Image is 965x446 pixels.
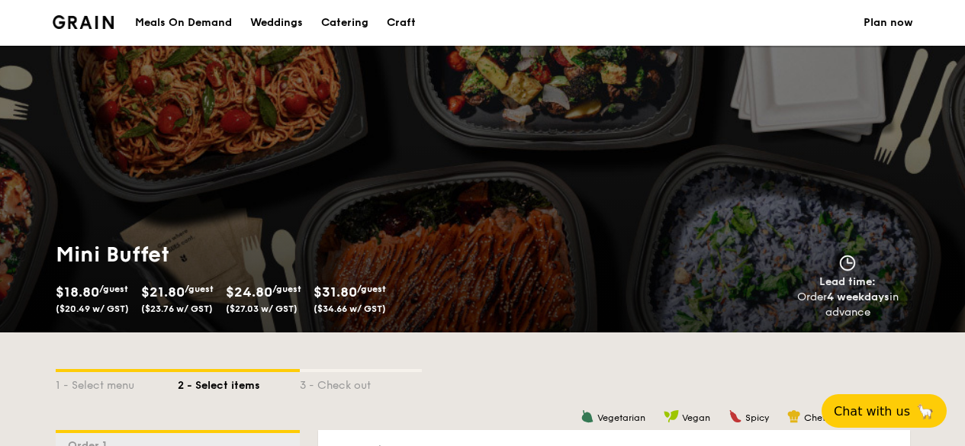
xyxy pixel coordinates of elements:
span: Lead time: [819,275,876,288]
span: Spicy [745,412,769,423]
span: $31.80 [314,284,357,300]
span: /guest [185,284,214,294]
img: icon-vegetarian.fe4039eb.svg [581,409,594,423]
div: 1 - Select menu [56,372,178,393]
div: 3 - Check out [300,372,422,393]
button: Chat with us🦙 [822,394,947,428]
span: ($20.49 w/ GST) [56,303,129,314]
span: /guest [272,284,301,294]
span: Vegan [682,412,710,423]
span: ($23.76 w/ GST) [141,303,213,314]
span: ($34.66 w/ GST) [314,303,386,314]
img: icon-vegan.f8ff3823.svg [664,409,679,423]
img: icon-clock.2db775ea.svg [836,255,859,271]
img: Grain [53,15,114,29]
span: /guest [99,284,128,294]
span: Vegetarian [597,412,645,423]
span: /guest [357,284,386,294]
span: 🦙 [916,403,934,420]
span: $21.80 [141,284,185,300]
img: icon-spicy.37a8142b.svg [729,409,742,423]
span: Chef's recommendation [804,412,910,423]
span: $24.80 [226,284,272,300]
span: Chat with us [834,404,910,419]
h1: Mini Buffet [56,241,477,268]
span: $18.80 [56,284,99,300]
span: ($27.03 w/ GST) [226,303,298,314]
strong: 4 weekdays [827,290,889,303]
img: icon-chef-hat.a58ddaea.svg [787,409,801,423]
div: Order in advance [780,290,916,320]
div: 2 - Select items [178,372,300,393]
a: Logotype [53,15,114,29]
